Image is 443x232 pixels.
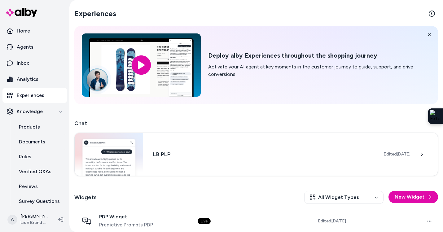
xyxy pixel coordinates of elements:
[2,72,67,87] a: Analytics
[7,215,17,225] span: A
[74,133,438,176] a: Chat widgetLB PLPEdited[DATE]
[17,43,33,51] p: Agents
[430,110,441,122] img: Extension Icon
[304,191,384,204] button: All Widget Types
[17,108,43,115] p: Knowledge
[20,220,48,226] span: Lion Brand Yarn
[2,104,67,119] button: Knowledge
[74,193,97,202] h2: Widgets
[17,76,38,83] p: Analytics
[4,210,53,230] button: A[PERSON_NAME]Lion Brand Yarn
[388,191,438,203] button: New Widget
[19,138,45,146] p: Documents
[20,213,48,220] p: [PERSON_NAME]
[74,119,438,128] h2: Chat
[13,164,67,179] a: Verified Q&As
[17,59,29,67] p: Inbox
[17,27,30,35] p: Home
[75,133,143,176] img: Chat widget
[2,24,67,38] a: Home
[13,179,67,194] a: Reviews
[19,168,51,175] p: Verified Q&As
[2,88,67,103] a: Experiences
[13,134,67,149] a: Documents
[17,92,44,99] p: Experiences
[13,149,67,164] a: Rules
[208,63,431,78] p: Activate your AI agent at key moments in the customer journey to guide, support, and drive conver...
[13,120,67,134] a: Products
[99,221,153,229] span: Predictive Prompts PDP
[198,218,211,224] div: Live
[19,183,38,190] p: Reviews
[384,151,410,157] span: Edited [DATE]
[99,214,153,220] span: PDP Widget
[153,150,374,159] h3: LB PLP
[208,52,431,59] h2: Deploy alby Experiences throughout the shopping journey
[19,123,40,131] p: Products
[19,153,31,160] p: Rules
[2,56,67,71] a: Inbox
[74,9,116,19] h2: Experiences
[6,8,37,17] img: alby Logo
[2,40,67,55] a: Agents
[318,218,346,224] span: Edited [DATE]
[13,194,67,209] a: Survey Questions
[19,198,60,205] p: Survey Questions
